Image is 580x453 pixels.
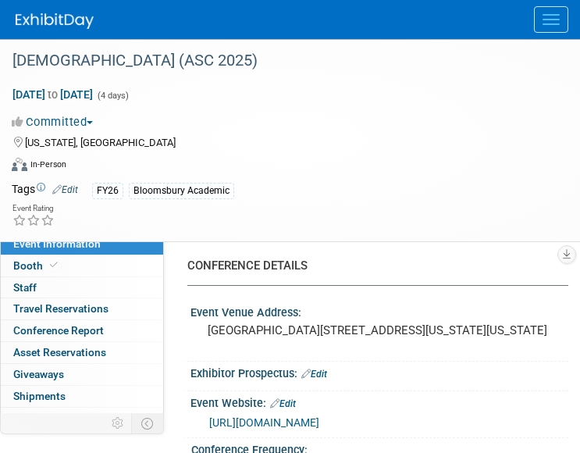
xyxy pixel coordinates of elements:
[13,324,104,337] span: Conference Report
[30,159,66,170] div: In-Person
[1,408,163,429] a: Sponsorships
[50,261,58,269] i: Booth reservation complete
[16,13,94,29] img: ExhibitDay
[190,391,568,412] div: Event Website:
[13,368,64,380] span: Giveaways
[96,91,129,101] span: (4 days)
[45,88,60,101] span: to
[13,412,80,424] span: Sponsorships
[129,183,234,199] div: Bloomsbury Academic
[13,259,61,272] span: Booth
[1,277,163,298] a: Staff
[12,114,99,130] button: Committed
[1,234,163,255] a: Event Information
[270,398,296,409] a: Edit
[1,298,163,319] a: Travel Reservations
[1,364,163,385] a: Giveaways
[13,281,37,294] span: Staff
[12,205,55,212] div: Event Rating
[92,183,123,199] div: FY26
[209,416,319,429] a: [URL][DOMAIN_NAME]
[1,342,163,363] a: Asset Reservations
[12,87,94,102] span: [DATE] [DATE]
[13,346,106,358] span: Asset Reservations
[1,255,163,276] a: Booth
[190,301,568,320] div: Event Venue Address:
[1,386,163,407] a: Shipments
[12,155,549,179] div: Event Format
[12,158,27,170] img: Format-Inperson.png
[534,6,568,33] button: Menu
[13,390,66,402] span: Shipments
[105,413,132,433] td: Personalize Event Tab Strip
[13,237,101,250] span: Event Information
[187,258,557,274] div: CONFERENCE DETAILS
[25,137,176,148] span: [US_STATE], [GEOGRAPHIC_DATA]
[52,184,78,195] a: Edit
[208,323,551,337] pre: [GEOGRAPHIC_DATA][STREET_ADDRESS][US_STATE][US_STATE]
[7,47,549,75] div: [DEMOGRAPHIC_DATA] (ASC 2025)
[1,320,163,341] a: Conference Report
[301,369,327,380] a: Edit
[13,302,109,315] span: Travel Reservations
[12,181,78,199] td: Tags
[132,413,164,433] td: Toggle Event Tabs
[190,362,568,382] div: Exhibitor Prospectus:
